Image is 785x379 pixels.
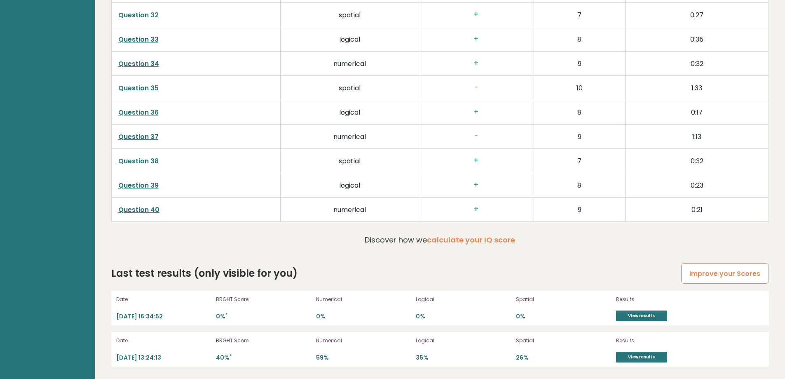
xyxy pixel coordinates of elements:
[416,296,511,303] p: Logical
[625,3,769,27] td: 0:27
[426,205,527,214] h3: +
[616,352,667,363] a: View results
[534,100,625,125] td: 8
[281,3,419,27] td: spatial
[427,235,515,245] a: calculate your IQ score
[116,296,211,303] p: Date
[681,263,769,284] a: Improve your Scores
[625,198,769,222] td: 0:21
[118,59,159,68] a: Question 34
[426,83,527,92] h3: -
[534,3,625,27] td: 7
[281,173,419,198] td: logical
[516,337,611,344] p: Spatial
[118,132,159,141] a: Question 37
[281,198,419,222] td: numerical
[316,354,411,362] p: 59%
[534,198,625,222] td: 9
[116,337,211,344] p: Date
[416,354,511,362] p: 35%
[625,100,769,125] td: 0:17
[516,313,611,320] p: 0%
[216,313,311,320] p: 0%
[416,337,511,344] p: Logical
[534,125,625,149] td: 9
[118,35,159,44] a: Question 33
[426,156,527,165] h3: +
[616,296,703,303] p: Results
[116,313,211,320] p: [DATE] 16:34:52
[281,52,419,76] td: numerical
[365,234,515,245] p: Discover how we
[116,354,211,362] p: [DATE] 13:24:13
[118,181,159,190] a: Question 39
[426,108,527,116] h3: +
[316,337,411,344] p: Numerical
[426,59,527,68] h3: +
[625,52,769,76] td: 0:32
[625,125,769,149] td: 1:13
[281,100,419,125] td: logical
[516,296,611,303] p: Spatial
[426,181,527,189] h3: +
[118,156,159,166] a: Question 38
[534,149,625,173] td: 7
[534,27,625,52] td: 8
[426,132,527,141] h3: -
[281,149,419,173] td: spatial
[426,10,527,19] h3: +
[625,27,769,52] td: 0:35
[426,35,527,43] h3: +
[281,27,419,52] td: logical
[118,83,159,93] a: Question 35
[118,108,159,117] a: Question 36
[625,76,769,100] td: 1:33
[316,313,411,320] p: 0%
[416,313,511,320] p: 0%
[111,266,298,281] h2: Last test results (only visible for you)
[281,125,419,149] td: numerical
[534,76,625,100] td: 10
[118,10,159,20] a: Question 32
[616,337,703,344] p: Results
[625,149,769,173] td: 0:32
[316,296,411,303] p: Numerical
[118,205,159,214] a: Question 40
[281,76,419,100] td: spatial
[534,52,625,76] td: 9
[216,296,311,303] p: BRGHT Score
[516,354,611,362] p: 26%
[616,311,667,321] a: View results
[625,173,769,198] td: 0:23
[534,173,625,198] td: 8
[216,337,311,344] p: BRGHT Score
[216,354,311,362] p: 40%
